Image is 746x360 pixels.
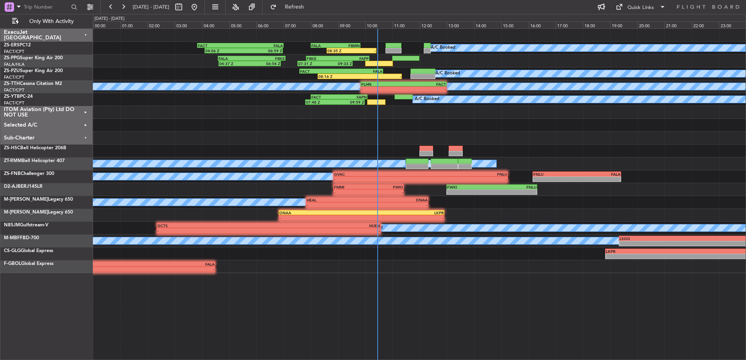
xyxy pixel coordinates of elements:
[4,81,20,86] span: ZS-TTH
[447,185,492,189] div: FWKI
[57,262,215,266] div: FALA
[311,95,339,99] div: FACT
[4,223,48,228] a: N85JMGulfstream-V
[583,21,610,28] div: 18:00
[362,210,444,215] div: LKPR
[339,95,367,99] div: FAPN
[202,21,229,28] div: 04:00
[361,82,404,86] div: FLHN
[4,249,21,253] span: CS-GLG
[327,48,352,53] div: 08:35 Z
[501,21,529,28] div: 15:00
[57,267,215,272] div: -
[4,100,24,106] a: FACT/CPT
[435,68,460,79] div: A/C Booked
[367,203,428,207] div: -
[311,43,336,48] div: FALA
[4,261,21,266] span: F-GBOL
[4,223,20,228] span: N85JM
[147,21,175,28] div: 02:00
[334,190,368,194] div: -
[529,21,556,28] div: 16:00
[4,159,65,163] a: ZT-RMMBell Helicopter 407
[664,21,692,28] div: 21:00
[341,69,383,74] div: FALA
[4,197,73,202] a: M-[PERSON_NAME]Legacy 650
[4,261,53,266] a: F-GBOLGlobal Express
[368,185,403,189] div: FWKI
[94,16,124,22] div: [DATE] - [DATE]
[577,172,621,176] div: FALA
[352,48,376,53] div: -
[4,43,31,48] a: ZS-ERSPC12
[198,43,240,48] div: FACT
[334,177,421,182] div: -
[325,61,352,66] div: 09:33 Z
[692,21,719,28] div: 22:00
[610,21,638,28] div: 19:00
[278,4,311,10] span: Refresh
[393,21,420,28] div: 11:00
[627,4,654,12] div: Quick Links
[421,177,507,182] div: -
[4,56,20,60] span: ZS-PPG
[403,87,446,92] div: -
[205,48,244,53] div: 04:06 Z
[362,215,444,220] div: -
[252,56,285,61] div: FBKE
[307,198,367,202] div: HEAL
[368,190,403,194] div: -
[4,69,20,73] span: ZS-PZU
[4,94,20,99] span: ZS-YTB
[338,56,369,61] div: FAPP
[4,74,24,80] a: FACT/CPT
[4,236,23,240] span: M-MBFF
[4,62,25,67] a: FALA/HLA
[133,4,169,11] span: [DATE] - [DATE]
[420,21,447,28] div: 12:00
[4,49,24,55] a: FACT/CPT
[256,21,284,28] div: 06:00
[4,146,20,150] span: ZS-HSC
[4,43,20,48] span: ZS-ERS
[4,94,33,99] a: ZS-YTBPC-24
[556,21,583,28] div: 17:00
[175,21,202,28] div: 03:00
[318,74,360,79] div: 08:16 Z
[492,185,536,189] div: FNLU
[307,203,367,207] div: -
[279,215,361,220] div: -
[4,81,62,86] a: ZS-TTHCessna Citation M2
[492,190,536,194] div: -
[4,159,22,163] span: ZT-RMM
[338,21,366,28] div: 09:00
[157,223,269,228] div: GCTS
[533,172,577,176] div: FNLU
[4,184,21,189] span: D2-AJB
[447,21,474,28] div: 13:00
[4,210,48,215] span: M-[PERSON_NAME]
[335,100,364,104] div: 09:59 Z
[93,21,121,28] div: 00:00
[218,56,252,61] div: FALA
[219,61,250,66] div: 04:37 Z
[612,1,670,13] button: Quick Links
[361,87,404,92] div: -
[244,48,282,53] div: 06:59 Z
[4,146,66,150] a: ZS-HSCBell Helicopter 206B
[311,21,338,28] div: 08:00
[20,19,82,24] span: Only With Activity
[474,21,501,28] div: 14:00
[250,61,280,66] div: 06:54 Z
[300,69,341,74] div: FACT
[577,177,621,182] div: -
[367,198,428,202] div: DNAA
[157,228,269,233] div: -
[4,249,53,253] a: CS-GLGGlobal Express
[365,21,393,28] div: 10:00
[229,21,257,28] div: 05:00
[4,197,48,202] span: M-[PERSON_NAME]
[269,223,380,228] div: HUEN
[334,185,368,189] div: FMMI
[269,228,380,233] div: -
